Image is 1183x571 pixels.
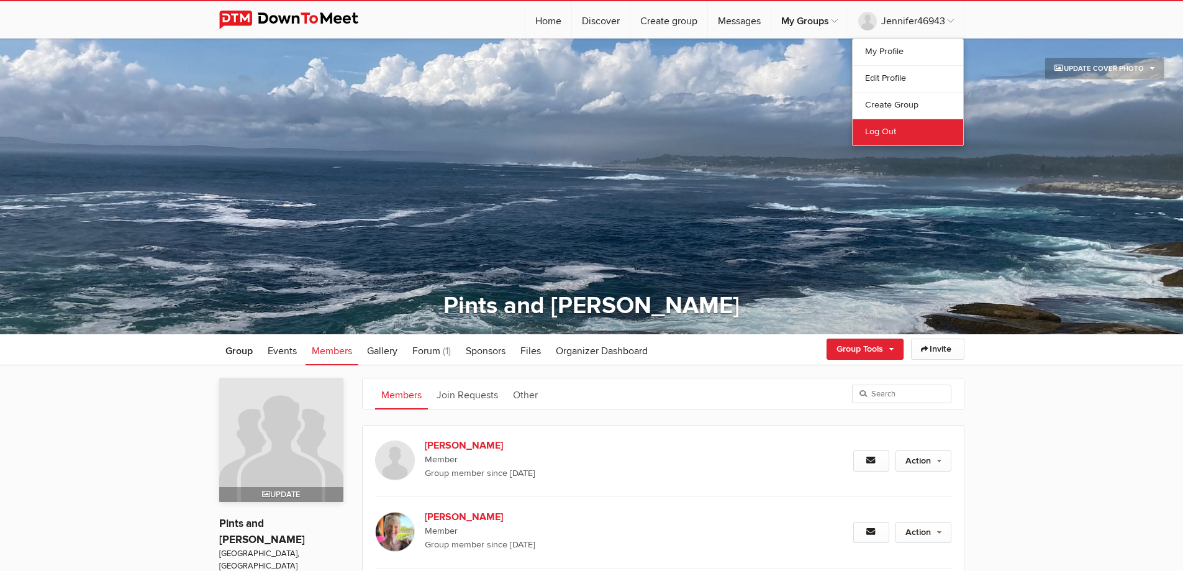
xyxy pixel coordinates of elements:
[219,334,259,365] a: Group
[225,345,253,357] span: Group
[520,345,541,357] span: Files
[895,522,951,543] a: Action
[361,334,404,365] a: Gallery
[853,119,963,145] a: Log Out
[375,378,428,409] a: Members
[848,1,964,39] a: Jennifer46943
[852,385,951,403] input: Search
[430,378,504,409] a: Join Requests
[425,438,637,453] b: [PERSON_NAME]
[853,92,963,119] a: Create Group
[425,509,637,524] b: [PERSON_NAME]
[268,345,297,357] span: Events
[572,1,630,39] a: Discover
[771,1,848,39] a: My Groups
[525,1,571,39] a: Home
[550,334,654,365] a: Organizer Dashboard
[630,1,707,39] a: Create group
[406,334,457,365] a: Forum (1)
[911,339,964,360] a: Invite
[425,538,779,552] span: Group member since [DATE]
[1045,57,1164,80] a: Update Cover Photo
[412,345,440,357] span: Forum
[443,291,740,320] a: Pints and [PERSON_NAME]
[827,339,904,360] a: Group Tools
[261,334,303,365] a: Events
[367,345,397,357] span: Gallery
[425,524,779,538] span: Member
[219,378,343,502] img: Pints and Peterson
[312,345,352,357] span: Members
[708,1,771,39] a: Messages
[425,453,779,467] span: Member
[466,345,505,357] span: Sponsors
[460,334,512,365] a: Sponsors
[895,450,951,472] a: Action
[375,441,415,480] img: Germán Alonso Tamayo
[306,334,358,365] a: Members
[853,39,963,65] a: My Profile
[219,517,305,546] a: Pints and [PERSON_NAME]
[375,426,779,496] a: [PERSON_NAME] Member Group member since [DATE]
[219,11,378,29] img: DownToMeet
[219,378,343,502] a: Update
[853,65,963,92] a: Edit Profile
[514,334,547,365] a: Files
[507,378,544,409] a: Other
[556,345,648,357] span: Organizer Dashboard
[443,345,451,357] span: (1)
[375,512,415,552] img: Gail
[262,490,300,500] span: Update
[375,497,779,569] a: [PERSON_NAME] Member Group member since [DATE]
[425,467,779,480] span: Group member since [DATE]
